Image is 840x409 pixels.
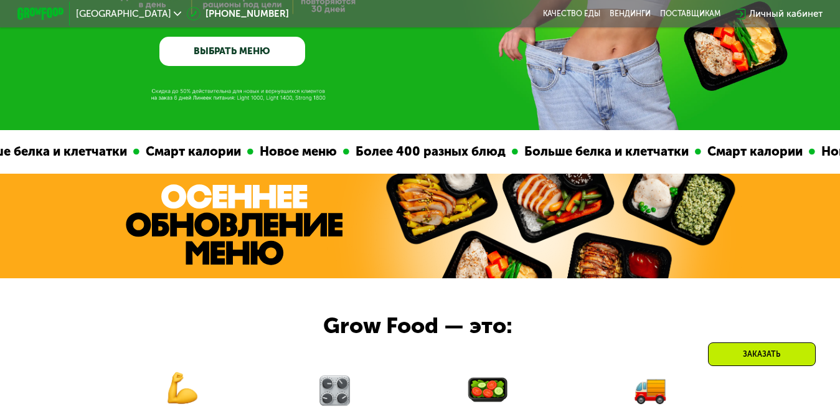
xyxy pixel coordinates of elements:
[328,142,505,161] div: Больше белка и клетчатки
[625,142,715,161] div: Новое меню
[323,309,545,343] div: Grow Food — это:
[543,9,600,19] a: Качество еды
[159,37,304,66] a: ВЫБРАТЬ МЕНЮ
[64,142,153,161] div: Новое меню
[511,142,619,161] div: Смарт калории
[610,9,651,19] a: Вендинги
[76,9,171,19] span: [GEOGRAPHIC_DATA]
[187,7,289,21] a: [PHONE_NUMBER]
[660,9,720,19] div: поставщикам
[159,142,322,161] div: Более 400 разных блюд
[749,7,823,21] div: Личный кабинет
[708,342,816,366] div: Заказать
